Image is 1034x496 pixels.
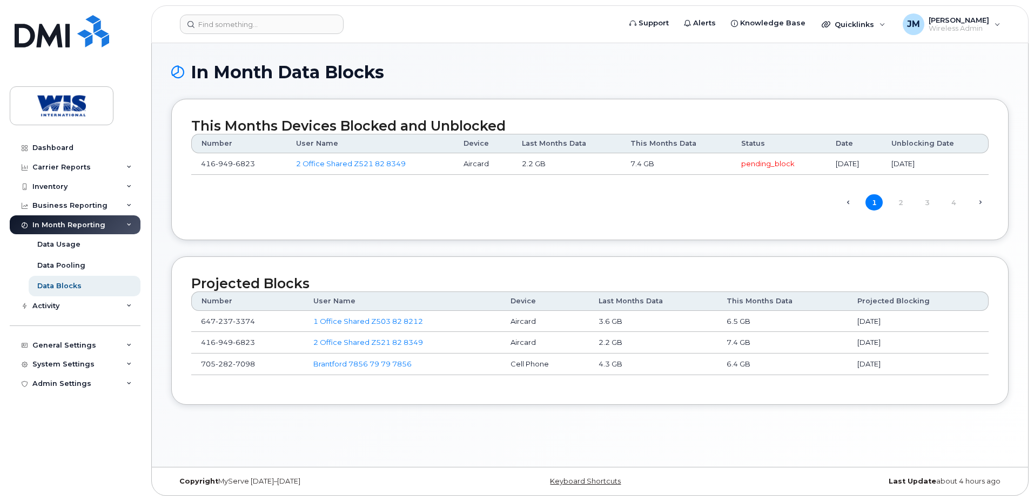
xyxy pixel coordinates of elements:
[304,291,501,311] th: User Name
[216,359,233,368] span: 282
[621,134,731,153] th: This Months Data
[201,159,255,168] span: 416
[171,63,1009,81] h1: In Month Data Blocks
[826,153,881,175] td: [DATE]
[191,291,304,311] th: Number
[848,311,989,332] td: [DATE]
[918,194,936,211] a: 3
[201,317,255,325] span: 647
[717,332,847,354] td: 7.4 GB
[201,359,255,368] span: 705
[313,359,412,368] a: Brantford 7856 79 79 7856
[589,354,717,375] td: 4.3 GB
[729,477,1009,486] div: about 4 hours ago
[589,311,717,332] td: 3.6 GB
[889,477,936,485] strong: Last Update
[191,134,286,153] th: Number
[313,338,423,346] a: 2 Office Shared Z521 82 8349
[512,134,621,153] th: Last Months Data
[945,194,962,211] a: 4
[717,311,847,332] td: 6.5 GB
[233,159,255,168] span: 6823
[454,134,512,153] th: Device
[512,153,621,175] td: 2.2 GB
[201,338,255,346] span: 416
[971,195,989,209] a: Next →
[717,291,847,311] th: This Months Data
[550,477,621,485] a: Keyboard Shortcuts
[233,317,255,325] span: 3374
[848,332,989,354] td: [DATE]
[313,317,423,325] a: 1 Office Shared Z503 82 8212
[848,354,989,375] td: [DATE]
[839,195,856,209] span: ← Previous
[826,134,881,153] th: Date
[191,119,989,134] h2: This Months Devices Blocked and Unblocked
[848,291,989,311] th: Projected Blocking
[216,317,233,325] span: 237
[731,134,826,153] th: Status
[731,153,826,175] td: pending_block
[501,354,589,375] td: Cell Phone
[296,159,406,168] a: 2 Office Shared Z521 82 8349
[501,291,589,311] th: Device
[191,276,989,291] h2: Projected Blocks
[233,359,255,368] span: 7098
[179,477,218,485] strong: Copyright
[501,332,589,354] td: Aircard
[501,311,589,332] td: Aircard
[621,153,731,175] td: 7.4 GB
[216,159,233,168] span: 949
[233,338,255,346] span: 6823
[216,338,233,346] span: 949
[717,354,847,375] td: 6.4 GB
[171,477,451,486] div: MyServe [DATE]–[DATE]
[589,332,717,354] td: 2.2 GB
[286,134,454,153] th: User Name
[589,291,717,311] th: Last Months Data
[865,194,883,211] span: 1
[892,194,909,211] a: 2
[882,134,989,153] th: Unblocking Date
[882,153,989,175] td: [DATE]
[454,153,512,175] td: Aircard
